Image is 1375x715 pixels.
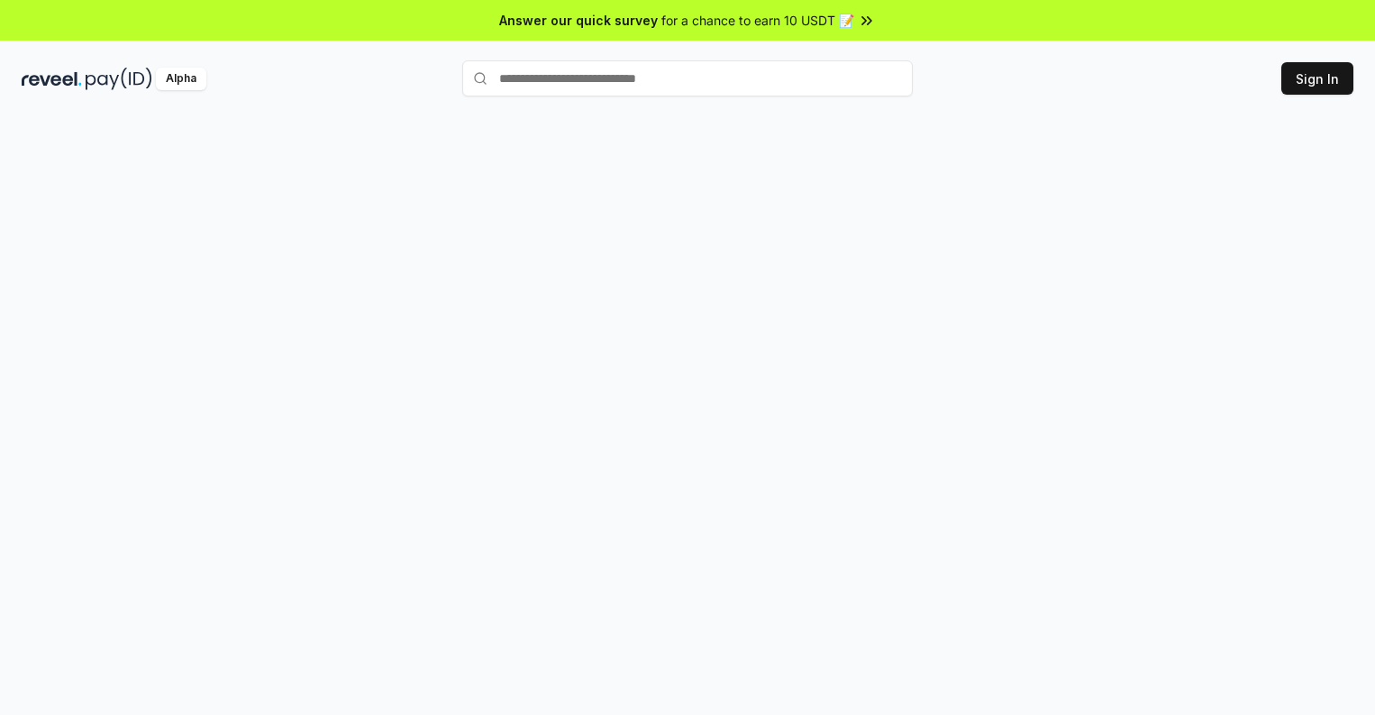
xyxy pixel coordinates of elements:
[1281,62,1353,95] button: Sign In
[156,68,206,90] div: Alpha
[22,68,82,90] img: reveel_dark
[86,68,152,90] img: pay_id
[499,11,658,30] span: Answer our quick survey
[661,11,854,30] span: for a chance to earn 10 USDT 📝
